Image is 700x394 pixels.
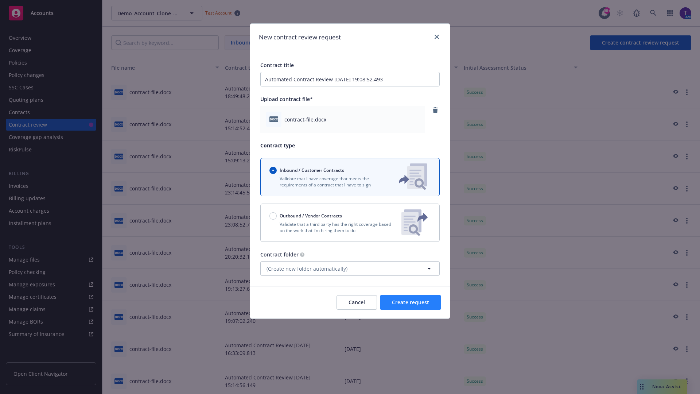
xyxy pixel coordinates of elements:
[280,213,342,219] span: Outbound / Vendor Contracts
[267,265,347,273] span: (Create new folder automatically)
[284,116,326,123] span: contract-file.docx
[269,212,277,220] input: Outbound / Vendor Contracts
[392,299,429,306] span: Create request
[269,116,278,122] span: docx
[349,299,365,306] span: Cancel
[260,261,440,276] button: (Create new folder automatically)
[337,295,377,310] button: Cancel
[259,32,341,42] h1: New contract review request
[269,221,396,233] p: Validate that a third party has the right coverage based on the work that I'm hiring them to do
[432,32,441,41] a: close
[260,251,299,258] span: Contract folder
[260,96,313,103] span: Upload contract file*
[431,106,440,115] a: remove
[260,158,440,196] button: Inbound / Customer ContractsValidate that I have coverage that meets the requirements of a contra...
[260,142,440,149] p: Contract type
[380,295,441,310] button: Create request
[260,72,440,86] input: Enter a title for this contract
[269,175,387,188] p: Validate that I have coverage that meets the requirements of a contract that I have to sign
[269,167,277,174] input: Inbound / Customer Contracts
[280,167,344,173] span: Inbound / Customer Contracts
[260,204,440,242] button: Outbound / Vendor ContractsValidate that a third party has the right coverage based on the work t...
[260,62,294,69] span: Contract title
